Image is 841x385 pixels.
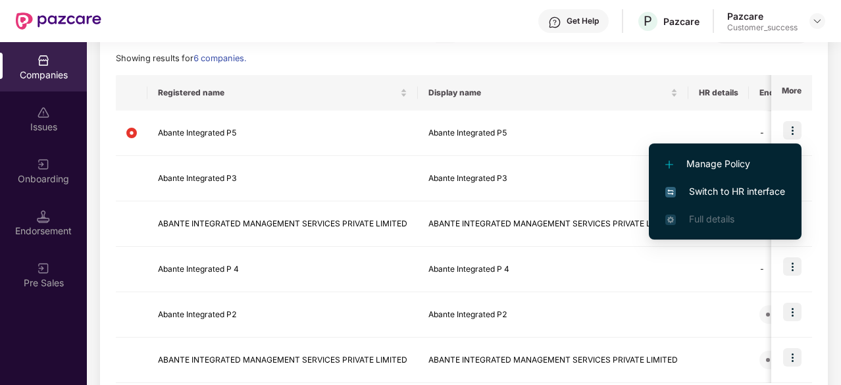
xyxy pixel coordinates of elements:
[665,161,673,168] img: svg+xml;base64,PHN2ZyB4bWxucz0iaHR0cDovL3d3dy53My5vcmcvMjAwMC9zdmciIHdpZHRoPSIxMi4yMDEiIGhlaWdodD...
[147,75,418,111] th: Registered name
[688,75,749,111] th: HR details
[116,53,246,63] span: Showing results for
[37,158,50,171] img: svg+xml;base64,PHN2ZyB3aWR0aD0iMjAiIGhlaWdodD0iMjAiIHZpZXdCb3g9IjAgMCAyMCAyMCIgZmlsbD0ibm9uZSIgeG...
[418,292,688,338] td: Abante Integrated P2
[783,121,802,140] img: icon
[147,338,418,383] td: ABANTE INTEGRATED MANAGEMENT SERVICES PRIVATE LIMITED
[665,187,676,197] img: svg+xml;base64,PHN2ZyB4bWxucz0iaHR0cDovL3d3dy53My5vcmcvMjAwMC9zdmciIHdpZHRoPSIxNiIgaGVpZ2h0PSIxNi...
[418,247,688,292] td: Abante Integrated P 4
[147,292,418,338] td: Abante Integrated P2
[665,157,785,171] span: Manage Policy
[147,111,418,156] td: Abante Integrated P5
[418,201,688,247] td: ABANTE INTEGRATED MANAGEMENT SERVICES PRIVATE LIMITED
[158,88,397,98] span: Registered name
[418,75,688,111] th: Display name
[428,88,668,98] span: Display name
[749,247,838,292] td: -
[771,75,812,111] th: More
[727,10,798,22] div: Pazcare
[644,13,652,29] span: P
[418,338,688,383] td: ABANTE INTEGRATED MANAGEMENT SERVICES PRIVATE LIMITED
[783,303,802,321] img: icon
[548,16,561,29] img: svg+xml;base64,PHN2ZyBpZD0iSGVscC0zMngzMiIgeG1sbnM9Imh0dHA6Ly93d3cudzMub3JnLzIwMDAvc3ZnIiB3aWR0aD...
[783,257,802,276] img: icon
[147,247,418,292] td: Abante Integrated P 4
[16,13,101,30] img: New Pazcare Logo
[663,15,700,28] div: Pazcare
[37,210,50,223] img: svg+xml;base64,PHN2ZyB3aWR0aD0iMTQuNSIgaGVpZ2h0PSIxNC41IiB2aWV3Qm94PSIwIDAgMTYgMTYiIGZpbGw9Im5vbm...
[783,348,802,367] img: icon
[567,16,599,26] div: Get Help
[37,262,50,275] img: svg+xml;base64,PHN2ZyB3aWR0aD0iMjAiIGhlaWdodD0iMjAiIHZpZXdCb3g9IjAgMCAyMCAyMCIgZmlsbD0ibm9uZSIgeG...
[749,111,838,156] td: -
[418,111,688,156] td: Abante Integrated P5
[759,88,817,98] span: Endorsements
[193,53,246,63] span: 6 companies.
[37,54,50,67] img: svg+xml;base64,PHN2ZyBpZD0iQ29tcGFuaWVzIiB4bWxucz0iaHR0cDovL3d3dy53My5vcmcvMjAwMC9zdmciIHdpZHRoPS...
[727,22,798,33] div: Customer_success
[665,215,676,225] img: svg+xml;base64,PHN2ZyB4bWxucz0iaHR0cDovL3d3dy53My5vcmcvMjAwMC9zdmciIHdpZHRoPSIxNi4zNjMiIGhlaWdodD...
[418,156,688,201] td: Abante Integrated P3
[147,201,418,247] td: ABANTE INTEGRATED MANAGEMENT SERVICES PRIVATE LIMITED
[665,184,785,199] span: Switch to HR interface
[126,128,137,138] img: svg+xml;base64,PHN2ZyB4bWxucz0iaHR0cDovL3d3dy53My5vcmcvMjAwMC9zdmciIHdpZHRoPSIxMiIgaGVpZ2h0PSIxMi...
[689,213,734,224] span: Full details
[812,16,823,26] img: svg+xml;base64,PHN2ZyBpZD0iRHJvcGRvd24tMzJ4MzIiIHhtbG5zPSJodHRwOi8vd3d3LnczLm9yZy8yMDAwL3N2ZyIgd2...
[37,106,50,119] img: svg+xml;base64,PHN2ZyBpZD0iSXNzdWVzX2Rpc2FibGVkIiB4bWxucz0iaHR0cDovL3d3dy53My5vcmcvMjAwMC9zdmciIH...
[147,156,418,201] td: Abante Integrated P3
